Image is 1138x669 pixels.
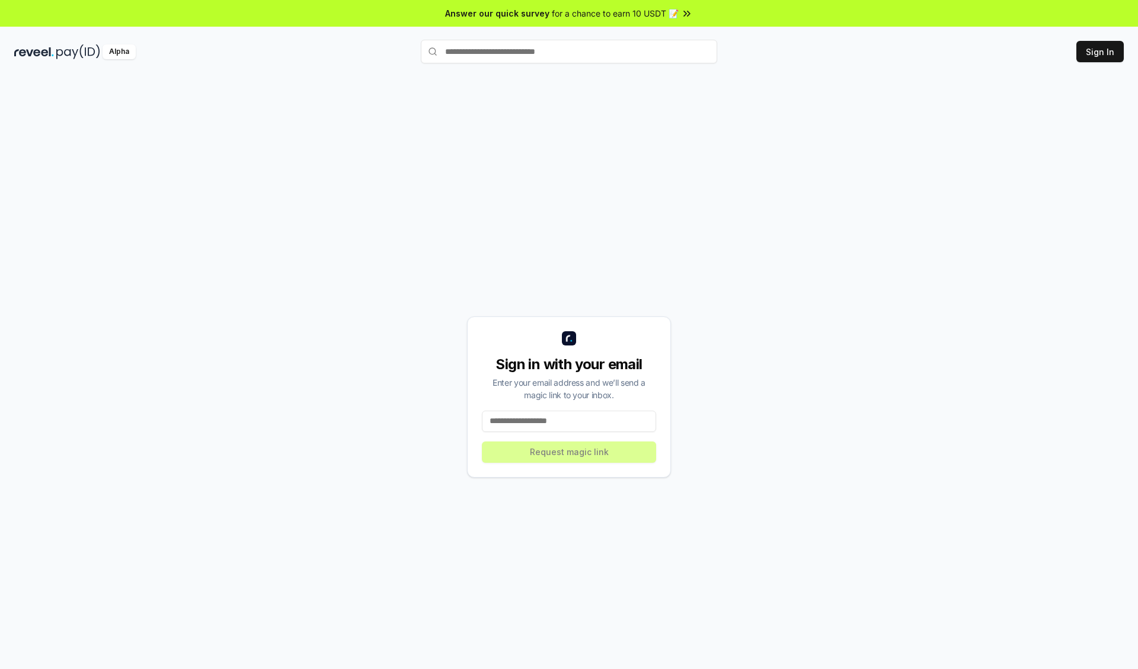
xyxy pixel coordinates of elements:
button: Sign In [1076,41,1124,62]
div: Alpha [103,44,136,59]
img: logo_small [562,331,576,345]
img: reveel_dark [14,44,54,59]
img: pay_id [56,44,100,59]
div: Enter your email address and we’ll send a magic link to your inbox. [482,376,656,401]
span: for a chance to earn 10 USDT 📝 [552,7,679,20]
div: Sign in with your email [482,355,656,374]
span: Answer our quick survey [445,7,549,20]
